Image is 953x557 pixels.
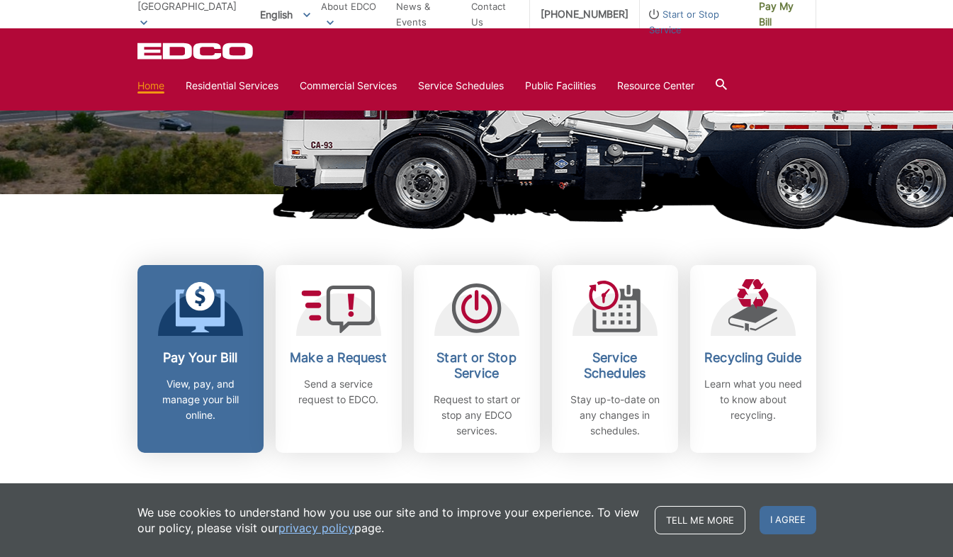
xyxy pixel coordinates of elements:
a: Residential Services [186,78,278,94]
h2: Recycling Guide [701,350,806,366]
h2: Start or Stop Service [424,350,529,381]
a: Public Facilities [525,78,596,94]
a: Commercial Services [300,78,397,94]
a: EDCD logo. Return to the homepage. [137,43,255,60]
a: Home [137,78,164,94]
a: Pay Your Bill View, pay, and manage your bill online. [137,265,264,453]
a: Service Schedules Stay up-to-date on any changes in schedules. [552,265,678,453]
p: Learn what you need to know about recycling. [701,376,806,423]
a: Recycling Guide Learn what you need to know about recycling. [690,265,816,453]
h2: Make a Request [286,350,391,366]
h2: Service Schedules [563,350,667,381]
a: Make a Request Send a service request to EDCO. [276,265,402,453]
p: Send a service request to EDCO. [286,376,391,407]
a: Service Schedules [418,78,504,94]
span: I agree [760,506,816,534]
a: Tell me more [655,506,745,534]
p: We use cookies to understand how you use our site and to improve your experience. To view our pol... [137,505,641,536]
p: View, pay, and manage your bill online. [148,376,253,423]
span: English [249,3,321,26]
p: Stay up-to-date on any changes in schedules. [563,392,667,439]
a: Resource Center [617,78,694,94]
h2: Pay Your Bill [148,350,253,366]
p: Request to start or stop any EDCO services. [424,392,529,439]
a: privacy policy [278,520,354,536]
